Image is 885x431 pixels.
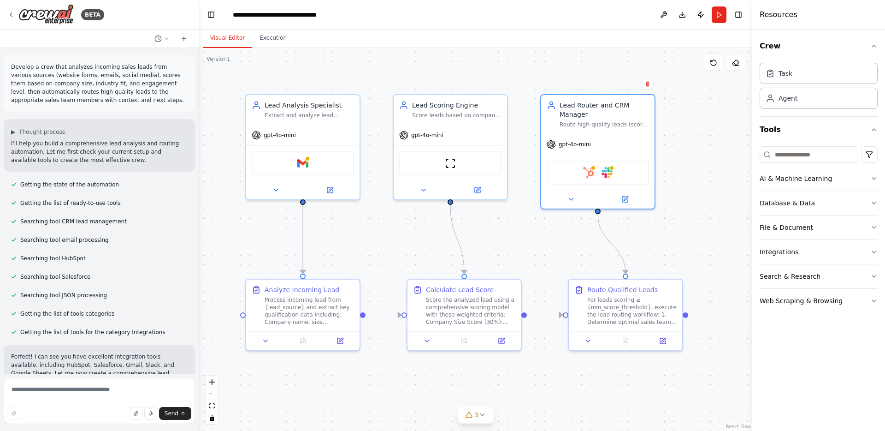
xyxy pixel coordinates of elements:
span: gpt-4o-mini [559,141,591,148]
button: No output available [283,335,323,347]
g: Edge from ae11629c-446e-4ff3-b43d-4521ba2ceb33 to e4d35d8e-2b87-49e7-81b0-c46f2b06e28c [366,311,401,320]
span: 3 [475,410,479,419]
button: toggle interactivity [206,412,218,424]
span: ▶ [11,128,15,136]
div: Task [779,69,792,78]
div: Analyze Incoming Lead [265,285,339,294]
button: zoom out [206,388,218,400]
p: Perfect! I can see you have excellent integration tools available, including HubSpot, Salesforce,... [11,353,188,386]
button: No output available [606,335,645,347]
button: Open in side panel [451,185,503,196]
div: File & Document [760,223,813,232]
button: Web Scraping & Browsing [760,289,878,313]
button: Delete node [642,78,654,90]
span: Searching tool JSON processing [20,292,107,299]
div: Search & Research [760,272,820,281]
div: Version 1 [206,55,230,63]
button: Send [159,407,191,420]
img: HubSpot [583,167,594,178]
div: BETA [81,9,104,20]
button: Crew [760,33,878,59]
button: Visual Editor [203,29,252,48]
button: Database & Data [760,191,878,215]
span: Getting the list of tools categories [20,310,114,317]
div: Lead Router and CRM Manager [560,101,649,119]
button: Search & Research [760,264,878,288]
div: Lead Router and CRM ManagerRoute high-quality leads (score ≥ {min_score_threshold}) to appropriat... [540,94,655,210]
div: Database & Data [760,198,815,208]
button: Open in side panel [599,194,651,205]
g: Edge from c9729b21-4e9f-475c-aedf-2df713ad8a87 to 8623e1f8-8c5f-4a6f-815a-448ace5d34cf [593,214,630,274]
span: gpt-4o-mini [411,132,443,139]
button: Upload files [130,407,142,420]
div: Calculate Lead ScoreScore the analyzed lead using a comprehensive scoring model with these weight... [407,279,522,351]
button: AI & Machine Learning [760,167,878,191]
span: Thought process [19,128,65,136]
img: ScrapeWebsiteTool [445,158,456,169]
button: Execution [252,29,294,48]
g: Edge from 45715ed8-a348-4f29-bb75-728360d42a74 to ae11629c-446e-4ff3-b43d-4521ba2ceb33 [298,205,307,274]
span: Getting the list of ready-to-use tools [20,199,121,207]
div: Crew [760,59,878,116]
span: Searching tool email processing [20,236,109,244]
div: Agent [779,94,797,103]
span: Getting the list of tools for the category Integrations [20,329,165,336]
div: Score leads based on company size, industry fit against {target_industries}, and engagement level... [412,112,501,119]
div: Route Qualified Leads [587,285,658,294]
button: No output available [445,335,484,347]
span: Getting the state of the automation [20,181,119,188]
button: ▶Thought process [11,128,65,136]
div: Tools [760,143,878,321]
button: Integrations [760,240,878,264]
nav: breadcrumb [233,10,317,19]
span: Searching tool CRM lead management [20,218,127,225]
p: Develop a crew that analyzes incoming sales leads from various sources (website forms, emails, so... [11,63,188,104]
g: Edge from b585f1e4-7747-4f7d-a460-6f64ab982965 to e4d35d8e-2b87-49e7-81b0-c46f2b06e28c [446,205,469,274]
span: Searching tool HubSpot [20,255,86,262]
div: Web Scraping & Browsing [760,296,843,305]
img: Logo [18,4,74,25]
button: Tools [760,117,878,143]
span: gpt-4o-mini [264,132,296,139]
button: zoom in [206,376,218,388]
div: Process incoming lead from {lead_source} and extract key qualification data including: - Company ... [265,296,354,326]
button: Click to speak your automation idea [144,407,157,420]
p: I'll help you build a comprehensive lead analysis and routing automation. Let me first check your... [11,139,188,164]
button: 3 [458,407,494,424]
div: Route Qualified LeadsFor leads scoring ≥ {min_score_threshold}, execute the lead routing workflow... [568,279,683,351]
div: Calculate Lead Score [426,285,494,294]
button: Open in side panel [485,335,517,347]
div: Lead Scoring EngineScore leads based on company size, industry fit against {target_industries}, a... [393,94,508,200]
div: Extract and analyze lead information from incoming sources like {lead_source}, parse key details ... [265,112,354,119]
button: fit view [206,400,218,412]
button: Hide right sidebar [732,8,745,21]
div: AI & Machine Learning [760,174,832,183]
div: Lead Scoring Engine [412,101,501,110]
button: Open in side panel [324,335,356,347]
button: Open in side panel [647,335,678,347]
button: Hide left sidebar [205,8,218,21]
button: Open in side panel [304,185,356,196]
img: Slack [602,167,613,178]
button: Start a new chat [177,33,191,44]
div: Route high-quality leads (score ≥ {min_score_threshold}) to appropriate sales team members based ... [560,121,649,128]
div: Lead Analysis SpecialistExtract and analyze lead information from incoming sources like {lead_sou... [245,94,360,200]
a: React Flow attribution [726,424,751,429]
g: Edge from e4d35d8e-2b87-49e7-81b0-c46f2b06e28c to 8623e1f8-8c5f-4a6f-815a-448ace5d34cf [527,311,563,320]
div: Analyze Incoming LeadProcess incoming lead from {lead_source} and extract key qualification data ... [245,279,360,351]
button: Switch to previous chat [151,33,173,44]
div: Lead Analysis Specialist [265,101,354,110]
button: File & Document [760,215,878,239]
span: Send [165,410,178,417]
div: Score the analyzed lead using a comprehensive scoring model with these weighted criteria: - Compa... [426,296,515,326]
img: Gmail [297,158,308,169]
div: React Flow controls [206,376,218,424]
span: Searching tool Salesforce [20,273,90,281]
div: For leads scoring ≥ {min_score_threshold}, execute the lead routing workflow: 1. Determine optima... [587,296,677,326]
button: Improve this prompt [7,407,20,420]
h4: Resources [760,9,797,20]
div: Integrations [760,247,798,257]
